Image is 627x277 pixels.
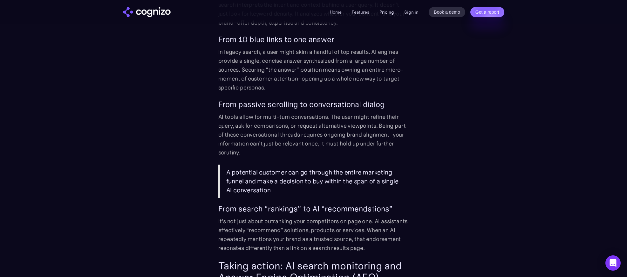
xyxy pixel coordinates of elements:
[352,9,369,15] a: Features
[470,7,504,17] a: Get a report
[218,165,409,198] blockquote: A potential customer can go through the entire marketing funnel and make a decision to buy within...
[218,100,409,109] h3: From passive scrolling to conversational dialog
[218,112,409,157] p: AI tools allow for multi-turn conversations. The user might refine their query, ask for compariso...
[330,9,342,15] a: Home
[123,7,171,17] a: home
[429,7,465,17] a: Book a demo
[404,8,419,16] a: Sign in
[218,47,409,92] p: In legacy search, a user might skim a handful of top results. AI engines provide a single, concis...
[605,255,621,271] div: Open Intercom Messenger
[123,7,171,17] img: cognizo logo
[379,9,394,15] a: Pricing
[218,217,409,252] p: It’s not just about outranking your competitors on page one. AI assistants effectively “recommend...
[218,35,409,44] h3: From 10 blue links to one answer
[218,204,409,214] h3: From search “rankings” to AI “recommendations”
